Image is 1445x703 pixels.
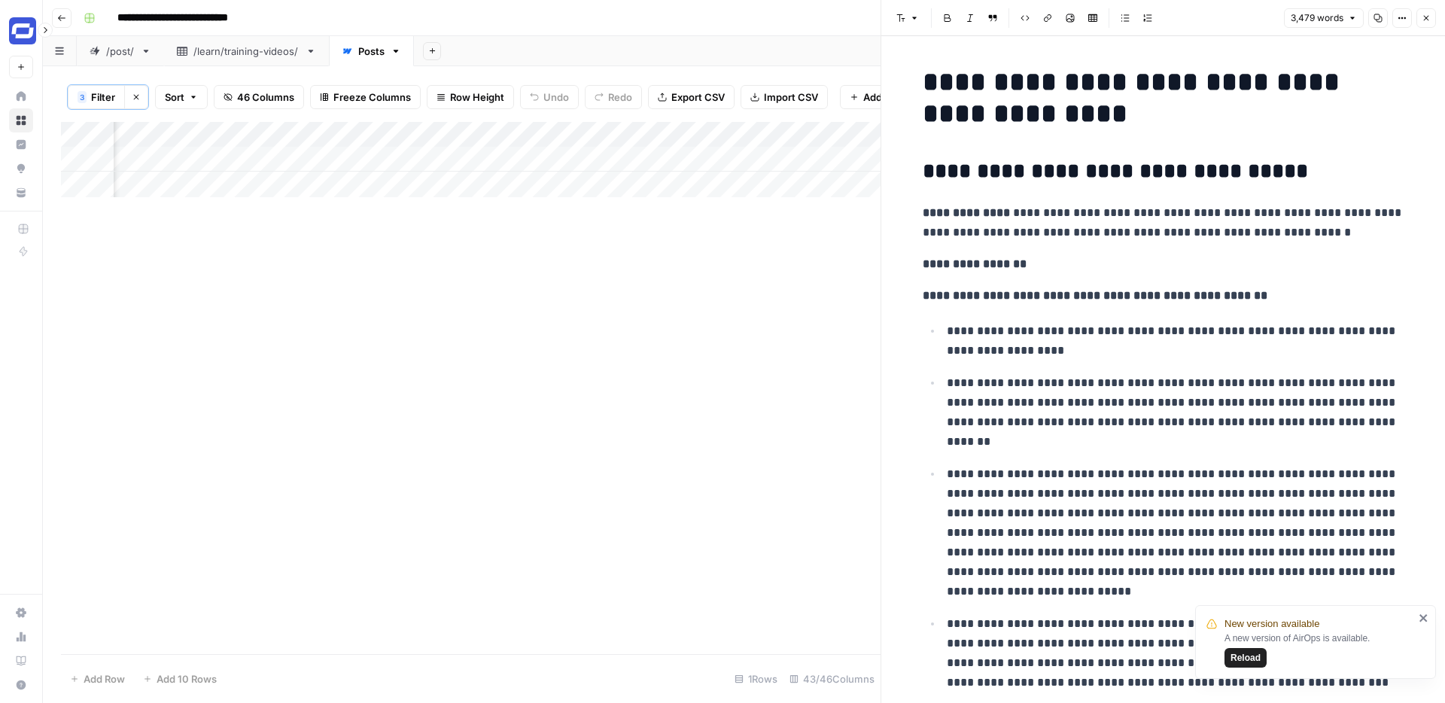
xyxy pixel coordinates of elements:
[9,181,33,205] a: Your Data
[520,85,579,109] button: Undo
[783,667,881,691] div: 43/46 Columns
[78,91,87,103] div: 3
[84,671,125,686] span: Add Row
[9,84,33,108] a: Home
[840,85,931,109] button: Add Column
[648,85,735,109] button: Export CSV
[77,36,164,66] a: /post/
[165,90,184,105] span: Sort
[193,44,300,59] div: /learn/training-videos/
[1231,651,1261,665] span: Reload
[608,90,632,105] span: Redo
[1284,8,1364,28] button: 3,479 words
[729,667,783,691] div: 1 Rows
[155,85,208,109] button: Sort
[9,625,33,649] a: Usage
[61,667,134,691] button: Add Row
[9,649,33,673] a: Learning Hub
[157,671,217,686] span: Add 10 Rows
[237,90,294,105] span: 46 Columns
[9,17,36,44] img: Synthesia Logo
[1419,612,1429,624] button: close
[134,667,226,691] button: Add 10 Rows
[106,44,135,59] div: /post/
[764,90,818,105] span: Import CSV
[80,91,84,103] span: 3
[9,132,33,157] a: Insights
[9,157,33,181] a: Opportunities
[427,85,514,109] button: Row Height
[741,85,828,109] button: Import CSV
[333,90,411,105] span: Freeze Columns
[9,673,33,697] button: Help + Support
[1224,631,1414,668] div: A new version of AirOps is available.
[9,12,33,50] button: Workspace: Synthesia
[1224,648,1267,668] button: Reload
[671,90,725,105] span: Export CSV
[358,44,385,59] div: Posts
[450,90,504,105] span: Row Height
[310,85,421,109] button: Freeze Columns
[68,85,124,109] button: 3Filter
[164,36,329,66] a: /learn/training-videos/
[863,90,921,105] span: Add Column
[9,601,33,625] a: Settings
[1291,11,1343,25] span: 3,479 words
[1224,616,1319,631] span: New version available
[214,85,304,109] button: 46 Columns
[585,85,642,109] button: Redo
[9,108,33,132] a: Browse
[91,90,115,105] span: Filter
[329,36,414,66] a: Posts
[543,90,569,105] span: Undo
